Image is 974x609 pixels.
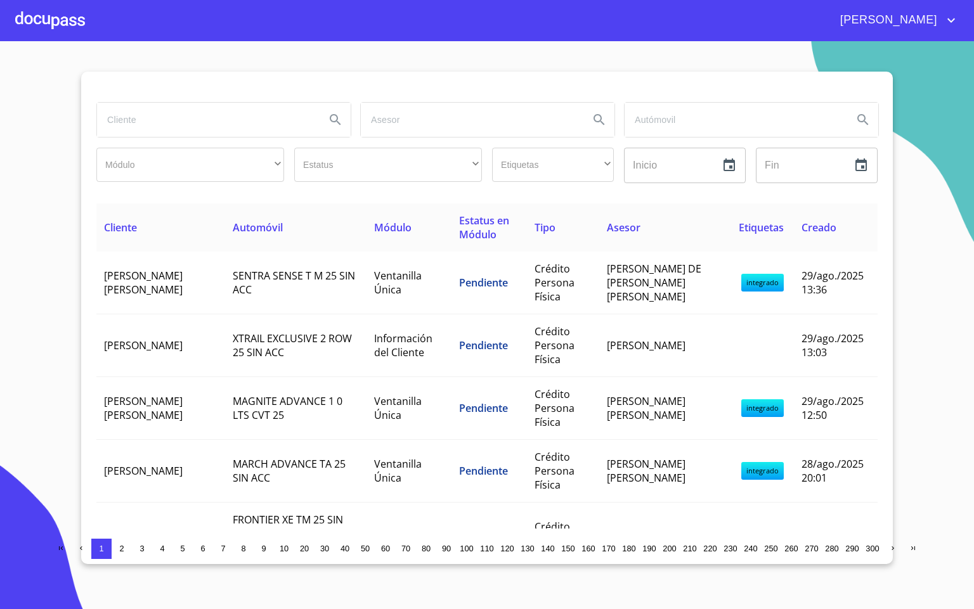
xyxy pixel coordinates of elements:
span: Ventanilla Única [374,269,422,297]
button: 160 [578,539,599,559]
button: 50 [355,539,375,559]
span: 150 [561,544,575,553]
span: 160 [581,544,595,553]
span: 290 [845,544,859,553]
div: ​ [96,148,284,182]
span: 140 [541,544,554,553]
span: 110 [480,544,493,553]
span: 20 [300,544,309,553]
button: 9 [254,539,274,559]
span: Creado [802,221,836,234]
button: 8 [233,539,254,559]
span: [PERSON_NAME] [PERSON_NAME] [104,269,183,297]
span: Módulo [374,221,412,234]
span: 100 [460,544,473,553]
span: 90 [442,544,451,553]
span: Cliente [104,221,137,234]
input: search [97,103,315,137]
button: 190 [639,539,659,559]
button: 150 [558,539,578,559]
span: [PERSON_NAME] [PERSON_NAME] [104,394,183,422]
span: 280 [825,544,838,553]
span: integrado [741,274,784,292]
span: MAGNITE ADVANCE 1 0 LTS CVT 25 [233,394,342,422]
button: 5 [172,539,193,559]
button: 7 [213,539,233,559]
span: Asesor [607,221,640,234]
span: Pendiente [459,401,508,415]
span: [PERSON_NAME] [PERSON_NAME] [607,457,685,485]
span: 28/ago./2025 20:01 [802,457,864,485]
span: [PERSON_NAME] [831,10,944,30]
span: 300 [866,544,879,553]
button: 200 [659,539,680,559]
span: FRONTIER XE TM 25 SIN ACC FRONTIER LE TM 25 SIN ACC FRONTIER LE TA 25 SIN ACC [233,513,347,568]
span: Automóvil [233,221,283,234]
button: 80 [416,539,436,559]
button: 120 [497,539,517,559]
button: 10 [274,539,294,559]
span: 29/ago./2025 13:36 [802,269,864,297]
button: 230 [720,539,741,559]
span: 28/ago./2025 12:03 [802,527,864,555]
span: [PERSON_NAME] [104,338,183,352]
span: Etiquetas [739,221,784,234]
button: 270 [802,539,822,559]
button: 240 [741,539,761,559]
span: Información del Cliente [374,331,432,359]
span: Pendiente [459,276,508,290]
span: 6 [200,544,205,553]
button: 70 [396,539,416,559]
button: 260 [781,539,802,559]
button: 2 [112,539,132,559]
span: Asignación de Ventas [374,527,441,555]
span: SENTRA SENSE T M 25 SIN ACC [233,269,355,297]
span: Crédito Persona Física [535,324,575,366]
span: Crédito Persona Física [535,262,575,304]
span: integrado [741,399,784,417]
span: Crédito Persona Física [535,520,575,561]
span: Pendiente [459,464,508,478]
button: 220 [700,539,720,559]
button: 210 [680,539,700,559]
button: Search [320,105,351,135]
button: Search [848,105,878,135]
span: [PERSON_NAME] [PERSON_NAME] [104,527,183,555]
span: 30 [320,544,329,553]
span: 50 [361,544,370,553]
span: Ventanilla Única [374,457,422,485]
button: 40 [335,539,355,559]
input: search [625,103,843,137]
button: 280 [822,539,842,559]
span: 2 [119,544,124,553]
span: Crédito Persona Física [535,387,575,429]
span: [PERSON_NAME] [104,464,183,478]
button: 110 [477,539,497,559]
button: account of current user [831,10,959,30]
span: 10 [280,544,289,553]
button: 60 [375,539,396,559]
span: 180 [622,544,635,553]
span: 3 [140,544,144,553]
button: 300 [862,539,883,559]
span: 250 [764,544,777,553]
span: [PERSON_NAME] [607,338,685,352]
span: 7 [221,544,225,553]
button: 30 [315,539,335,559]
span: XTRAIL EXCLUSIVE 2 ROW 25 SIN ACC [233,331,352,359]
span: Tipo [535,221,555,234]
span: Estatus en Módulo [459,214,509,241]
button: 20 [294,539,315,559]
span: 60 [381,544,390,553]
span: 220 [703,544,717,553]
span: 260 [784,544,798,553]
span: 270 [805,544,818,553]
button: 1 [91,539,112,559]
button: 4 [152,539,172,559]
span: 230 [724,544,737,553]
span: 210 [683,544,696,553]
div: ​ [492,148,614,182]
span: 5 [180,544,185,553]
input: search [361,103,579,137]
button: 290 [842,539,862,559]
